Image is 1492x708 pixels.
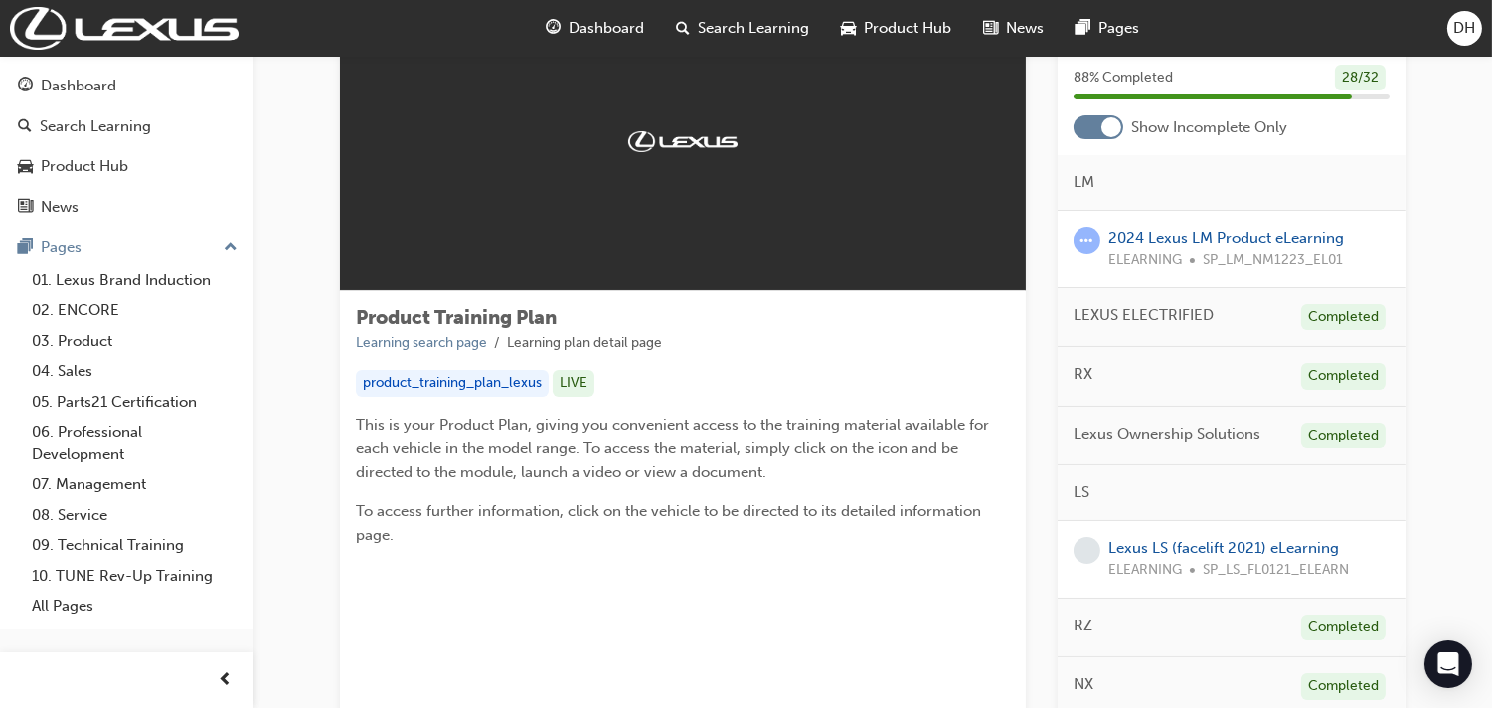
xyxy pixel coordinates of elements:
[865,17,952,40] span: Product Hub
[18,199,33,217] span: news-icon
[1007,17,1045,40] span: News
[1074,481,1089,504] span: LS
[984,16,999,41] span: news-icon
[8,108,246,145] a: Search Learning
[1108,559,1182,582] span: ELEARNING
[531,8,661,49] a: guage-iconDashboard
[1074,363,1092,386] span: RX
[1074,227,1100,254] span: learningRecordVerb_ATTEMPT-icon
[41,75,116,97] div: Dashboard
[1424,640,1472,688] div: Open Intercom Messenger
[1074,423,1260,445] span: Lexus Ownership Solutions
[842,16,857,41] span: car-icon
[1077,16,1091,41] span: pages-icon
[24,417,246,469] a: 06. Professional Development
[1074,67,1173,89] span: 88 % Completed
[8,189,246,226] a: News
[1447,11,1482,46] button: DH
[1301,615,1386,641] div: Completed
[1074,615,1092,637] span: RZ
[40,115,151,138] div: Search Learning
[507,332,662,355] li: Learning plan detail page
[1335,65,1386,91] div: 28 / 32
[1108,539,1339,557] a: Lexus LS (facelift 2021) eLearning
[8,229,246,265] button: Pages
[553,370,594,397] div: LIVE
[826,8,968,49] a: car-iconProduct Hub
[1301,304,1386,331] div: Completed
[41,236,82,259] div: Pages
[18,158,33,176] span: car-icon
[219,668,234,693] span: prev-icon
[1074,304,1214,327] span: LEXUS ELECTRIFIED
[24,387,246,418] a: 05. Parts21 Certification
[8,64,246,229] button: DashboardSearch LearningProduct HubNews
[1203,559,1349,582] span: SP_LS_FL0121_ELEARN
[18,78,33,95] span: guage-icon
[1203,249,1343,271] span: SP_LM_NM1223_EL01
[24,469,246,500] a: 07. Management
[24,265,246,296] a: 01. Lexus Brand Induction
[699,17,810,40] span: Search Learning
[41,196,79,219] div: News
[1108,229,1344,247] a: 2024 Lexus LM Product eLearning
[24,591,246,621] a: All Pages
[1454,17,1476,40] span: DH
[8,68,246,104] a: Dashboard
[24,530,246,561] a: 09. Technical Training
[1074,537,1100,564] span: learningRecordVerb_NONE-icon
[677,16,691,41] span: search-icon
[24,356,246,387] a: 04. Sales
[547,16,562,41] span: guage-icon
[24,500,246,531] a: 08. Service
[41,155,128,178] div: Product Hub
[224,235,238,261] span: up-icon
[1074,171,1094,194] span: LM
[356,334,487,351] a: Learning search page
[1108,249,1182,271] span: ELEARNING
[24,295,246,326] a: 02. ENCORE
[356,370,549,397] div: product_training_plan_lexus
[356,306,557,329] span: Product Training Plan
[1074,673,1093,696] span: NX
[1131,116,1287,139] span: Show Incomplete Only
[356,502,985,544] span: To access further information, click on the vehicle to be directed to its detailed information page.
[661,8,826,49] a: search-iconSearch Learning
[1301,363,1386,390] div: Completed
[18,118,32,136] span: search-icon
[1301,673,1386,700] div: Completed
[1099,17,1140,40] span: Pages
[356,416,993,481] span: This is your Product Plan, giving you convenient access to the training material available for ea...
[570,17,645,40] span: Dashboard
[10,7,239,50] img: Trak
[24,561,246,592] a: 10. TUNE Rev-Up Training
[8,148,246,185] a: Product Hub
[968,8,1061,49] a: news-iconNews
[24,326,246,357] a: 03. Product
[628,131,738,151] img: Trak
[18,239,33,257] span: pages-icon
[1301,423,1386,449] div: Completed
[1061,8,1156,49] a: pages-iconPages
